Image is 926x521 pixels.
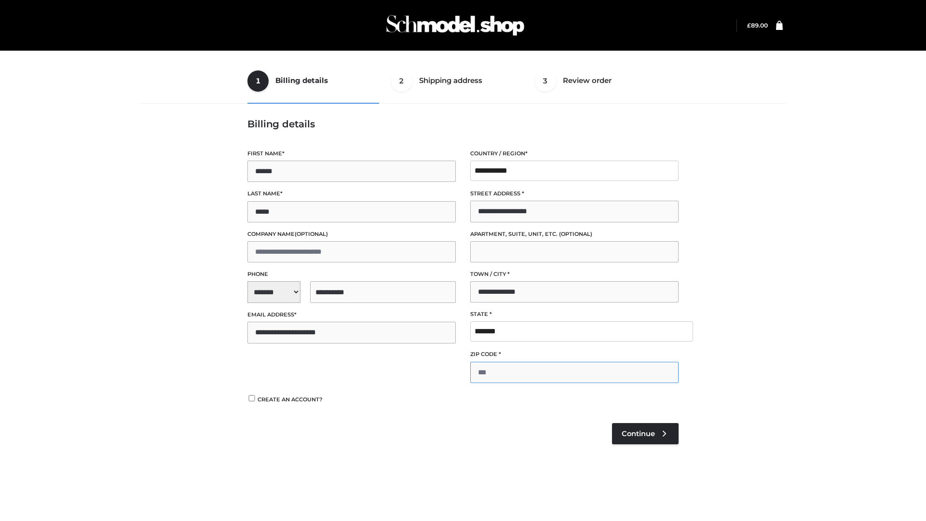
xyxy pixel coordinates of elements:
label: First name [247,149,456,158]
span: Continue [622,429,655,438]
label: Phone [247,270,456,279]
img: Schmodel Admin 964 [383,6,528,44]
input: Create an account? [247,395,256,401]
label: State [470,310,679,319]
a: Continue [612,423,679,444]
label: Country / Region [470,149,679,158]
label: Apartment, suite, unit, etc. [470,230,679,239]
span: £ [747,22,751,29]
span: (optional) [295,231,328,237]
label: ZIP Code [470,350,679,359]
label: Street address [470,189,679,198]
span: Create an account? [258,396,323,403]
label: Company name [247,230,456,239]
h3: Billing details [247,118,679,130]
span: (optional) [559,231,592,237]
label: Town / City [470,270,679,279]
a: £89.00 [747,22,768,29]
label: Last name [247,189,456,198]
label: Email address [247,310,456,319]
bdi: 89.00 [747,22,768,29]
